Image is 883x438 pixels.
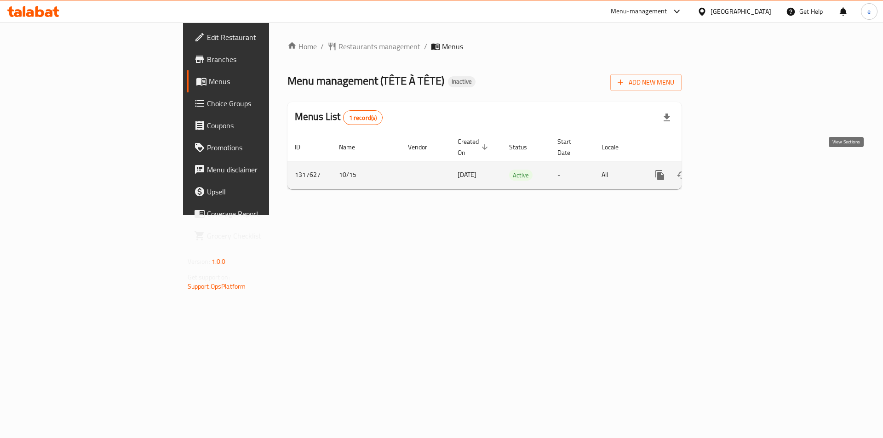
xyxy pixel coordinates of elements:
[187,70,331,92] a: Menus
[287,133,745,189] table: enhanced table
[187,181,331,203] a: Upsell
[448,78,476,85] span: Inactive
[509,170,533,181] span: Active
[209,76,323,87] span: Menus
[207,230,323,241] span: Grocery Checklist
[339,142,367,153] span: Name
[287,41,682,52] nav: breadcrumb
[867,6,871,17] span: e
[711,6,771,17] div: [GEOGRAPHIC_DATA]
[618,77,674,88] span: Add New Menu
[188,271,230,283] span: Get support on:
[642,133,745,161] th: Actions
[611,6,667,17] div: Menu-management
[187,26,331,48] a: Edit Restaurant
[207,142,323,153] span: Promotions
[187,48,331,70] a: Branches
[207,54,323,65] span: Branches
[602,142,631,153] span: Locale
[458,136,491,158] span: Created On
[207,32,323,43] span: Edit Restaurant
[187,159,331,181] a: Menu disclaimer
[448,76,476,87] div: Inactive
[295,142,312,153] span: ID
[187,114,331,137] a: Coupons
[343,110,383,125] div: Total records count
[649,164,671,186] button: more
[442,41,463,52] span: Menus
[187,225,331,247] a: Grocery Checklist
[188,256,210,267] span: Version:
[187,137,331,159] a: Promotions
[327,41,420,52] a: Restaurants management
[656,107,678,129] div: Export file
[610,74,682,91] button: Add New Menu
[550,161,594,189] td: -
[332,161,401,189] td: 10/15
[187,92,331,114] a: Choice Groups
[509,142,539,153] span: Status
[207,164,323,175] span: Menu disclaimer
[212,256,226,267] span: 1.0.0
[295,110,383,125] h2: Menus List
[207,208,323,219] span: Coverage Report
[207,98,323,109] span: Choice Groups
[594,161,642,189] td: All
[338,41,420,52] span: Restaurants management
[187,203,331,225] a: Coverage Report
[408,142,439,153] span: Vendor
[287,70,444,91] span: Menu management ( TÊTE À TÊTE )
[557,136,583,158] span: Start Date
[424,41,427,52] li: /
[344,114,383,122] span: 1 record(s)
[458,169,476,181] span: [DATE]
[188,280,246,292] a: Support.OpsPlatform
[207,120,323,131] span: Coupons
[207,186,323,197] span: Upsell
[671,164,693,186] button: Change Status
